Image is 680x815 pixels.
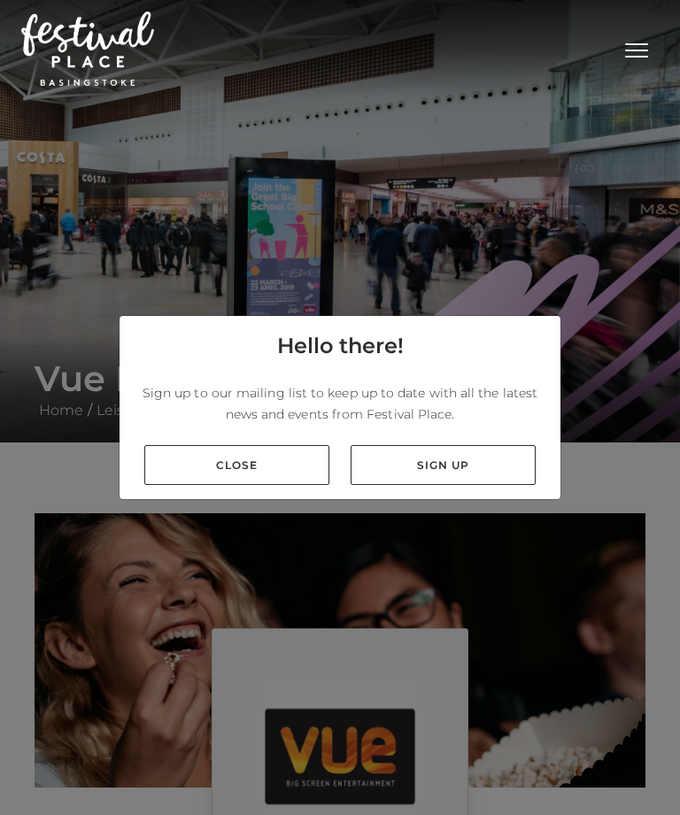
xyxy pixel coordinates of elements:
[614,35,659,61] button: Toggle navigation
[21,12,154,86] img: Festival Place Logo
[277,330,404,362] h4: Hello there!
[144,445,329,485] a: Close
[134,382,546,425] p: Sign up to our mailing list to keep up to date with all the latest news and events from Festival ...
[351,445,536,485] a: Sign up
